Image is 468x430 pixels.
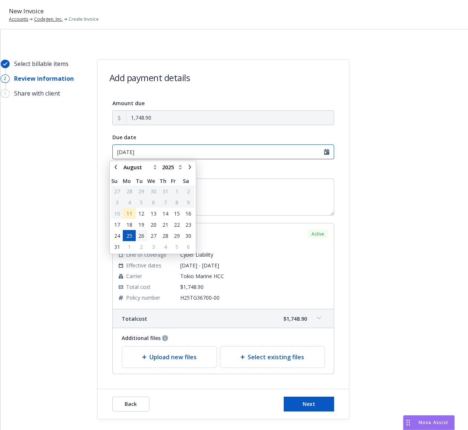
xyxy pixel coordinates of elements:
[1,89,10,98] div: 3
[171,177,182,185] span: Fr
[151,221,156,229] span: 20
[14,74,74,83] div: Review information
[123,241,135,252] td: 1
[126,261,161,269] span: Effective dates
[14,59,69,68] div: Select billable items
[162,232,168,240] span: 28
[126,111,334,125] input: 0.00
[403,415,455,430] button: Nova Assist
[159,208,171,219] td: 14
[109,71,190,84] h1: Add payment details
[112,144,334,159] input: MM/DD/YYYY
[159,219,171,230] td: 21
[152,199,155,206] span: 6
[159,186,171,197] td: 31
[171,197,182,208] td: 8
[138,210,144,217] span: 12
[112,134,136,141] span: Due date
[136,177,147,185] span: Tu
[123,177,135,185] span: Mo
[220,346,325,368] div: Select existing files
[171,219,182,230] td: 22
[183,177,194,185] span: Sa
[284,397,334,411] button: Next
[175,199,178,206] span: 8
[112,179,334,216] textarea: Enter invoice description here
[175,187,178,195] span: 1
[123,208,135,219] td: 11
[128,199,131,206] span: 4
[183,208,194,219] td: 16
[151,210,156,217] span: 13
[283,315,307,323] span: $1,748.90
[114,210,120,217] span: 10
[128,243,131,251] span: 1
[113,309,334,328] div: Totalcost$1,748.90
[171,241,182,252] td: 5
[111,241,123,252] td: 31
[147,197,159,208] td: 6
[126,294,160,301] span: Policy number
[126,187,132,195] span: 28
[136,186,147,197] td: 29
[111,219,123,230] td: 17
[126,272,142,280] span: Carrier
[147,186,159,197] td: 30
[136,230,147,241] td: 26
[111,197,123,208] td: 3
[114,221,120,229] span: 17
[185,232,191,240] span: 30
[162,187,168,195] span: 31
[123,186,135,197] td: 28
[111,208,123,219] td: 10
[164,199,167,206] span: 7
[174,221,180,229] span: 22
[111,230,123,241] td: 24
[126,210,132,217] span: 11
[1,74,10,83] div: 2
[122,334,161,342] span: Additional files
[174,210,180,217] span: 15
[34,16,63,23] a: Codegen, Inc.
[303,400,315,407] span: Next
[180,283,204,290] span: $1,748.90
[126,251,167,259] span: Line of coverage
[14,89,60,98] div: Share with client
[122,346,217,368] div: Upload new files
[111,186,123,197] td: 27
[126,283,151,291] span: Total cost
[180,261,328,269] span: [DATE] - [DATE]
[183,186,194,197] td: 2
[159,230,171,241] td: 28
[138,232,144,240] span: 26
[180,272,328,280] span: Tokio Marine HCC
[187,199,190,206] span: 9
[151,232,156,240] span: 27
[138,187,144,195] span: 29
[151,187,156,195] span: 30
[111,177,123,185] span: Su
[136,241,147,252] td: 2
[136,197,147,208] td: 5
[164,243,167,251] span: 4
[162,221,168,229] span: 21
[112,100,145,107] span: Amount due
[419,419,448,426] span: Nova Assist
[159,197,171,208] td: 7
[9,6,44,16] span: New Invoice
[123,219,135,230] td: 18
[147,208,159,219] td: 13
[183,230,194,241] td: 30
[183,241,194,252] td: 6
[152,243,155,251] span: 3
[147,230,159,241] td: 27
[140,243,143,251] span: 2
[185,210,191,217] span: 16
[112,397,149,411] button: Back
[308,229,328,239] div: Active
[248,353,304,361] span: Select existing files
[175,243,178,251] span: 5
[9,16,28,23] a: Accounts
[111,163,120,171] a: chevronLeft
[183,197,194,208] td: 9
